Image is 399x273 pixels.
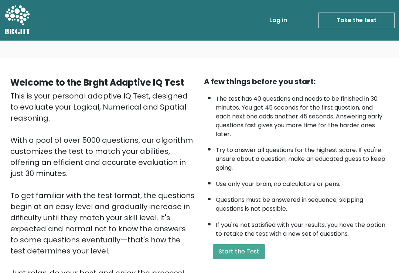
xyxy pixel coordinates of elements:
[213,244,265,259] button: Start the Test
[204,76,389,87] div: A few things before you start:
[216,192,389,213] li: Questions must be answered in sequence; skipping questions is not possible.
[266,13,290,28] a: Log in
[216,217,389,238] li: If you're not satisfied with your results, you have the option to retake the test with a new set ...
[318,13,395,28] a: Take the test
[216,176,389,189] li: Use only your brain, no calculators or pens.
[216,91,389,139] li: The test has 40 questions and needs to be finished in 30 minutes. You get 45 seconds for the firs...
[4,3,31,38] a: BRGHT
[10,76,184,89] b: Welcome to the Brght Adaptive IQ Test
[4,27,31,36] h5: BRGHT
[216,142,389,172] li: Try to answer all questions for the highest score. If you're unsure about a question, make an edu...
